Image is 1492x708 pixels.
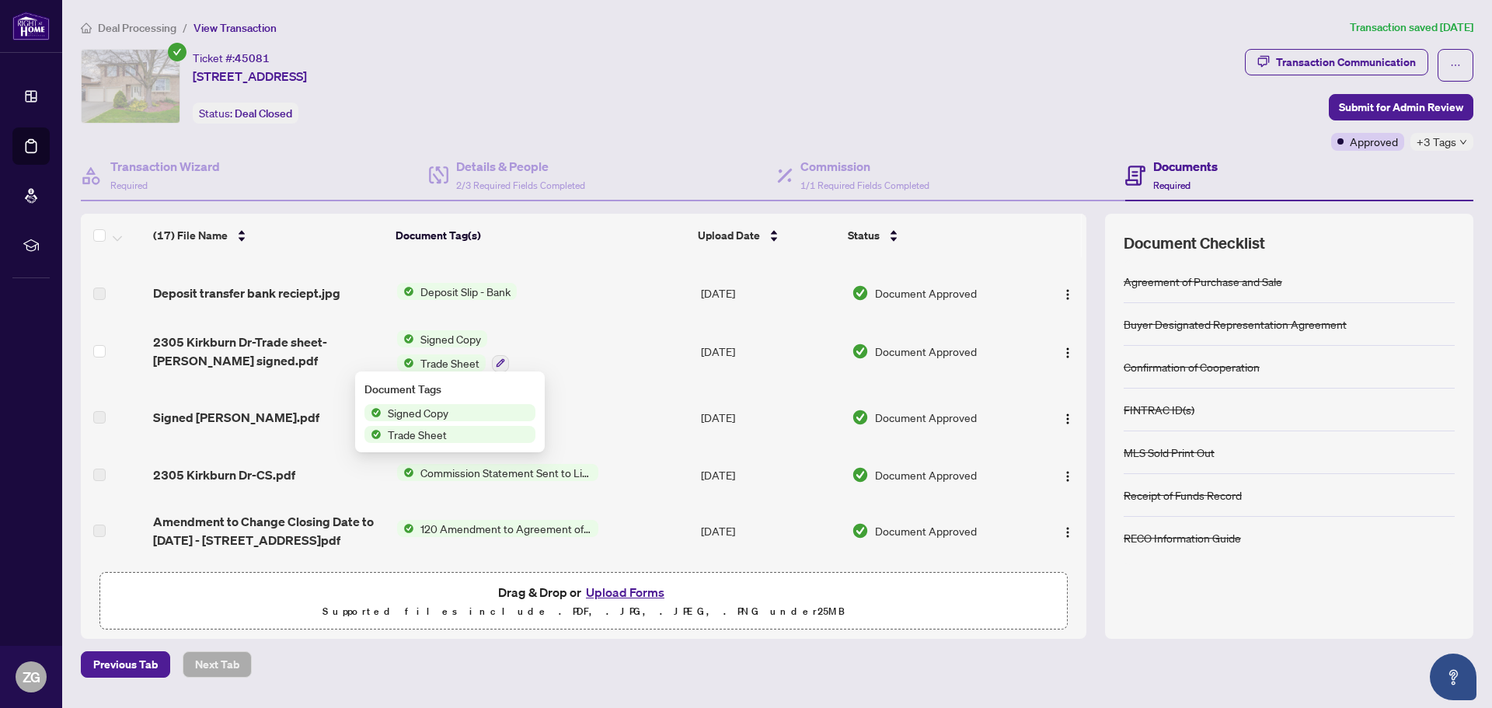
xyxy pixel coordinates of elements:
img: Document Status [852,409,869,426]
div: Confirmation of Cooperation [1124,358,1260,375]
span: Signed [PERSON_NAME].pdf [153,408,319,427]
span: Document Approved [875,409,977,426]
img: IMG-W12195406_1.jpg [82,50,180,123]
div: Document Tags [364,381,535,398]
button: Status IconDeposit Slip - Bank [397,283,517,300]
span: Document Approved [875,466,977,483]
td: [DATE] [695,450,845,500]
button: Logo [1055,405,1080,430]
td: [DATE] [695,562,845,624]
img: Status Icon [364,404,382,421]
span: ellipsis [1450,60,1461,71]
img: Document Status [852,466,869,483]
span: Deposit Slip - Bank [414,283,517,300]
button: Submit for Admin Review [1329,94,1473,120]
button: Status IconCommission Statement Sent to Listing Brokerage [397,464,598,481]
img: Document Status [852,343,869,360]
img: Status Icon [397,464,414,481]
h4: Transaction Wizard [110,157,220,176]
div: FINTRAC ID(s) [1124,401,1194,418]
button: Logo [1055,462,1080,487]
p: Supported files include .PDF, .JPG, .JPEG, .PNG under 25 MB [110,602,1058,621]
img: Status Icon [397,354,414,371]
img: Logo [1061,347,1074,359]
button: Next Tab [183,651,252,678]
button: Logo [1055,281,1080,305]
span: (17) File Name [153,227,228,244]
td: [DATE] [695,318,845,385]
span: down [1459,138,1467,146]
span: Signed Copy [382,404,455,421]
span: Required [1153,180,1190,191]
th: Document Tag(s) [389,214,692,257]
button: Logo [1055,339,1080,364]
div: Transaction Communication [1276,50,1416,75]
img: Status Icon [397,330,414,347]
span: Deal Processing [98,21,176,35]
article: Transaction saved [DATE] [1350,19,1473,37]
span: Deal Closed [235,106,292,120]
div: Buyer Designated Representation Agreement [1124,316,1347,333]
img: Document Status [852,284,869,302]
div: RECO Information Guide [1124,529,1241,546]
h4: Documents [1153,157,1218,176]
th: Upload Date [692,214,842,257]
img: Status Icon [364,426,382,443]
li: / [183,19,187,37]
div: Receipt of Funds Record [1124,487,1242,504]
img: Logo [1061,413,1074,425]
img: Logo [1061,288,1074,301]
button: Open asap [1430,654,1476,700]
button: Status IconSigned CopyStatus IconTrade Sheet [397,330,509,372]
span: Drag & Drop orUpload FormsSupported files include .PDF, .JPG, .JPEG, .PNG under25MB [100,573,1067,630]
h4: Details & People [456,157,585,176]
span: check-circle [168,43,186,61]
span: 120 Amendment to Agreement of Purchase and Sale [414,520,598,537]
button: Logo [1055,518,1080,543]
button: Transaction Communication [1245,49,1428,75]
span: Document Approved [875,284,977,302]
span: Submit for Admin Review [1339,95,1463,120]
span: Approved [1350,133,1398,150]
span: Trade Sheet [414,354,486,371]
div: Agreement of Purchase and Sale [1124,273,1282,290]
img: Status Icon [397,520,414,537]
span: Document Approved [875,343,977,360]
span: Upload Date [698,227,760,244]
span: Status [848,227,880,244]
span: [STREET_ADDRESS] [193,67,307,85]
img: Status Icon [397,283,414,300]
div: MLS Sold Print Out [1124,444,1215,461]
span: Deposit transfer bank reciept.jpg [153,284,340,302]
th: (17) File Name [147,214,389,257]
span: 2305 Kirkburn Dr-Trade sheet-[PERSON_NAME] signed.pdf [153,333,384,370]
button: Previous Tab [81,651,170,678]
div: Ticket #: [193,49,270,67]
span: Signed Copy [414,330,487,347]
span: Required [110,180,148,191]
span: Document Approved [875,522,977,539]
td: [DATE] [695,268,845,318]
span: ZG [23,666,40,688]
span: Amendment to Change Closing Date to [DATE] - [STREET_ADDRESS]pdf [153,512,384,549]
span: home [81,23,92,33]
span: 2305 Kirkburn Dr-CS.pdf [153,466,295,484]
span: 2/3 Required Fields Completed [456,180,585,191]
span: 45081 [235,51,270,65]
th: Status [842,214,1029,257]
span: Commission Statement Sent to Listing Brokerage [414,464,598,481]
span: 1/1 Required Fields Completed [800,180,929,191]
span: Document Checklist [1124,232,1265,254]
h4: Commission [800,157,929,176]
button: Status Icon120 Amendment to Agreement of Purchase and Sale [397,520,598,537]
button: Upload Forms [581,582,669,602]
span: Trade Sheet [382,426,453,443]
td: [DATE] [695,385,845,450]
span: Previous Tab [93,652,158,677]
img: Logo [1061,470,1074,483]
span: View Transaction [193,21,277,35]
span: Drag & Drop or [498,582,669,602]
span: +3 Tags [1417,133,1456,151]
td: [DATE] [695,500,845,562]
img: Logo [1061,526,1074,539]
